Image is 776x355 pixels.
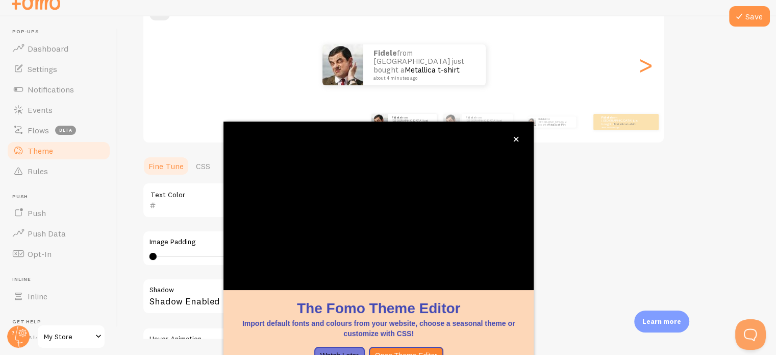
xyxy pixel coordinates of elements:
[28,146,53,156] span: Theme
[12,276,111,283] span: Inline
[466,115,475,120] strong: Fidele
[28,228,66,239] span: Push Data
[6,286,111,306] a: Inline
[6,140,111,161] a: Theme
[44,330,92,343] span: My Store
[392,115,401,120] strong: Fidele
[37,324,106,349] a: My Store
[6,203,111,223] a: Push
[405,65,460,75] a: Metallica t-shirt
[443,114,460,130] img: Fomo
[142,156,190,176] a: Fine Tune
[6,38,111,59] a: Dashboard
[634,311,689,333] div: Learn more
[373,48,397,58] strong: Fidele
[538,116,572,128] p: from [GEOGRAPHIC_DATA] just bought a
[149,238,441,247] label: Image Padding
[28,291,47,301] span: Inline
[729,6,770,27] button: Save
[236,298,521,318] h1: The Fomo Theme Editor
[538,117,545,121] strong: Fidele
[6,100,111,120] a: Events
[6,59,111,79] a: Settings
[28,166,48,176] span: Rules
[371,114,388,130] img: Fomo
[639,28,652,102] div: Next slide
[466,115,509,128] p: from [GEOGRAPHIC_DATA] just bought a
[735,319,766,350] iframe: Help Scout Beacon - Open
[28,64,57,74] span: Settings
[614,122,636,126] a: Metallica t-shirt
[6,120,111,140] a: Flows beta
[142,278,448,316] div: Shadow Enabled
[28,125,49,135] span: Flows
[642,317,681,326] p: Learn more
[511,134,521,145] button: close,
[322,44,363,85] img: Fomo
[528,118,536,126] img: Fomo
[236,318,521,339] p: Import default fonts and colours from your website, choose a seasonal theme or customize with CSS!
[12,29,111,35] span: Pop-ups
[602,126,641,128] small: about 4 minutes ago
[6,161,111,181] a: Rules
[602,115,611,120] strong: Fidele
[6,79,111,100] a: Notifications
[392,115,433,128] p: from [GEOGRAPHIC_DATA] just bought a
[55,126,76,135] span: beta
[602,115,642,128] p: from [GEOGRAPHIC_DATA] just bought a
[190,156,216,176] a: CSS
[373,49,475,81] p: from [GEOGRAPHIC_DATA] just bought a
[28,105,53,115] span: Events
[6,244,111,264] a: Opt-In
[548,123,565,126] a: Metallica t-shirt
[12,319,111,325] span: Get Help
[28,43,68,54] span: Dashboard
[373,76,472,81] small: about 4 minutes ago
[12,194,111,200] span: Push
[6,223,111,244] a: Push Data
[28,84,74,94] span: Notifications
[28,208,46,218] span: Push
[28,249,52,259] span: Opt-In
